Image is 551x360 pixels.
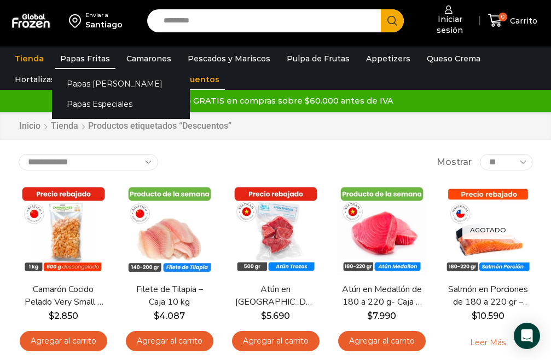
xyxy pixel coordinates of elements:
[182,48,276,69] a: Pescados y Mariscos
[55,48,115,69] a: Papas Fritas
[338,331,426,351] a: Agregar al carrito: “Atún en Medallón de 180 a 220 g- Caja 5 kg”
[121,48,177,69] a: Camarones
[9,48,49,69] a: Tienda
[19,120,231,133] nav: Breadcrumb
[9,69,61,90] a: Hortalizas
[261,311,290,321] bdi: 5.690
[19,154,158,170] select: Pedido de la tienda
[485,8,540,33] a: 0 Carrito
[164,69,225,90] a: Descuentos
[472,311,477,321] span: $
[50,120,79,133] a: Tienda
[235,283,316,308] a: Atún en [GEOGRAPHIC_DATA] – Caja 10 kg
[462,221,514,239] p: Agotado
[453,331,523,354] a: Leé más sobre “Salmón en Porciones de 180 a 220 gr - Caja 5 kg”
[154,311,185,321] bdi: 4.087
[49,311,78,321] bdi: 2.850
[448,283,529,308] a: Salmón en Porciones de 180 a 220 gr – Caja 5 kg
[367,311,396,321] bdi: 7.990
[154,311,159,321] span: $
[49,311,54,321] span: $
[361,48,416,69] a: Appetizers
[129,283,210,308] a: Filete de Tilapia – Caja 10 kg
[514,323,540,349] div: Open Intercom Messenger
[85,19,123,30] div: Santiago
[437,156,472,169] span: Mostrar
[85,12,123,19] div: Enviar a
[232,331,320,351] a: Agregar al carrito: “Atún en Trozos - Caja 10 kg”
[381,9,404,32] button: Search button
[88,121,231,131] h1: Productos etiquetados “Descuentos”
[126,331,213,351] a: Agregar al carrito: “Filete de Tilapia - Caja 10 kg”
[421,48,486,69] a: Queso Crema
[19,120,41,133] a: Inicio
[69,12,85,30] img: address-field-icon.svg
[498,13,507,21] span: 0
[472,311,504,321] bdi: 10.590
[261,311,266,321] span: $
[23,283,104,308] a: Camarón Cocido Pelado Very Small – Bronze – Caja 10 kg
[52,94,190,115] a: Papas Especiales
[423,14,474,36] span: Iniciar sesión
[507,15,537,26] span: Carrito
[281,48,355,69] a: Pulpa de Frutas
[367,311,373,321] span: $
[20,331,107,351] a: Agregar al carrito: “Camarón Cocido Pelado Very Small - Bronze - Caja 10 kg”
[52,74,190,94] a: Papas [PERSON_NAME]
[341,283,422,308] a: Atún en Medallón de 180 a 220 g- Caja 5 kg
